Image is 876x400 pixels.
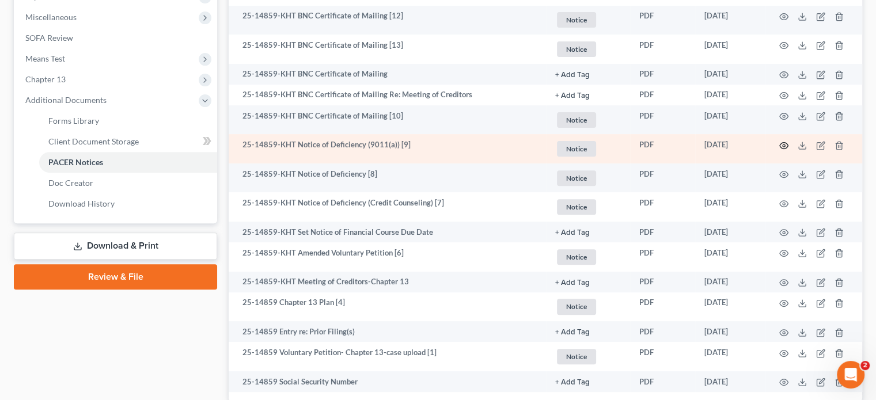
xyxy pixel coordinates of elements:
[557,12,596,28] span: Notice
[48,136,139,146] span: Client Document Storage
[695,105,765,135] td: [DATE]
[555,71,590,79] button: + Add Tag
[630,163,695,193] td: PDF
[229,272,546,292] td: 25-14859-KHT Meeting of Creditors-Chapter 13
[630,292,695,322] td: PDF
[25,54,65,63] span: Means Test
[630,371,695,392] td: PDF
[695,192,765,222] td: [DATE]
[14,233,217,260] a: Download & Print
[695,6,765,35] td: [DATE]
[557,170,596,186] span: Notice
[229,321,546,342] td: 25-14859 Entry re: Prior Filing(s)
[48,178,93,188] span: Doc Creator
[630,342,695,371] td: PDF
[557,349,596,364] span: Notice
[630,242,695,272] td: PDF
[229,105,546,135] td: 25-14859-KHT BNC Certificate of Mailing [10]
[695,371,765,392] td: [DATE]
[39,111,217,131] a: Forms Library
[557,141,596,157] span: Notice
[555,10,621,29] a: Notice
[48,116,99,125] span: Forms Library
[48,199,115,208] span: Download History
[557,199,596,215] span: Notice
[39,173,217,193] a: Doc Creator
[229,35,546,64] td: 25-14859-KHT BNC Certificate of Mailing [13]
[555,326,621,337] a: + Add Tag
[229,64,546,85] td: 25-14859-KHT BNC Certificate of Mailing
[555,92,590,100] button: + Add Tag
[695,342,765,371] td: [DATE]
[25,95,107,105] span: Additional Documents
[555,329,590,336] button: + Add Tag
[16,28,217,48] a: SOFA Review
[630,64,695,85] td: PDF
[555,40,621,59] a: Notice
[555,169,621,188] a: Notice
[555,297,621,316] a: Notice
[48,157,103,167] span: PACER Notices
[630,6,695,35] td: PDF
[25,74,66,84] span: Chapter 13
[695,85,765,105] td: [DATE]
[229,242,546,272] td: 25-14859-KHT Amended Voluntary Petition [6]
[695,35,765,64] td: [DATE]
[695,272,765,292] td: [DATE]
[557,299,596,314] span: Notice
[555,68,621,79] a: + Add Tag
[229,192,546,222] td: 25-14859-KHT Notice of Deficiency (Credit Counseling) [7]
[555,229,590,237] button: + Add Tag
[555,276,621,287] a: + Add Tag
[630,321,695,342] td: PDF
[837,361,864,388] iframe: Intercom live chat
[25,33,73,43] span: SOFA Review
[555,376,621,387] a: + Add Tag
[555,139,621,158] a: Notice
[555,111,621,129] a: Notice
[695,64,765,85] td: [DATE]
[630,35,695,64] td: PDF
[630,272,695,292] td: PDF
[229,292,546,322] td: 25-14859 Chapter 13 Plan [4]
[630,222,695,242] td: PDF
[555,247,621,266] a: Notice
[695,321,765,342] td: [DATE]
[555,347,621,366] a: Notice
[630,105,695,135] td: PDF
[695,292,765,322] td: [DATE]
[630,192,695,222] td: PDF
[557,112,596,128] span: Notice
[557,249,596,265] span: Notice
[25,12,77,22] span: Miscellaneous
[229,371,546,392] td: 25-14859 Social Security Number
[695,163,765,193] td: [DATE]
[39,193,217,214] a: Download History
[630,85,695,105] td: PDF
[555,227,621,238] a: + Add Tag
[229,163,546,193] td: 25-14859-KHT Notice of Deficiency [8]
[39,152,217,173] a: PACER Notices
[555,89,621,100] a: + Add Tag
[695,242,765,272] td: [DATE]
[695,222,765,242] td: [DATE]
[229,342,546,371] td: 25-14859 Voluntary Petition- Chapter 13-case upload [1]
[229,134,546,163] td: 25-14859-KHT Notice of Deficiency (9011(a)) [9]
[14,264,217,289] a: Review & File
[555,197,621,216] a: Notice
[229,85,546,105] td: 25-14859-KHT BNC Certificate of Mailing Re: Meeting of Creditors
[555,379,590,386] button: + Add Tag
[630,134,695,163] td: PDF
[555,279,590,287] button: + Add Tag
[695,134,765,163] td: [DATE]
[39,131,217,152] a: Client Document Storage
[229,6,546,35] td: 25-14859-KHT BNC Certificate of Mailing [12]
[557,41,596,57] span: Notice
[229,222,546,242] td: 25-14859-KHT Set Notice of Financial Course Due Date
[860,361,870,370] span: 2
